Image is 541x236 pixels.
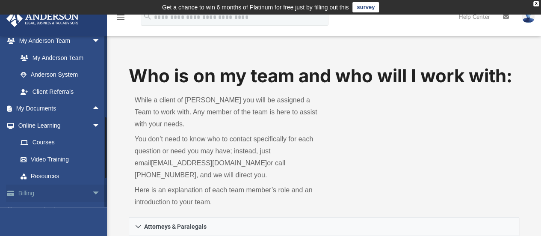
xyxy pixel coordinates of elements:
a: Events Calendar [6,202,113,219]
div: close [533,1,539,6]
span: arrow_drop_up [92,100,109,118]
a: Billingarrow_drop_down [6,185,113,202]
p: Here is an explanation of each team member’s role and an introduction to your team. [135,184,318,208]
span: Attorneys & Paralegals [144,224,207,230]
a: My Anderson Team [12,49,105,66]
a: Attorneys & Paralegals [129,217,520,236]
span: arrow_drop_down [92,117,109,134]
h1: Who is on my team and who will I work with: [129,63,520,89]
a: Online Learningarrow_drop_down [6,117,109,134]
a: My Anderson Teamarrow_drop_down [6,33,109,50]
p: While a client of [PERSON_NAME] you will be assigned a Team to work with. Any member of the team ... [135,94,318,130]
span: arrow_drop_down [92,185,109,202]
i: search [143,12,152,21]
img: User Pic [522,11,535,23]
span: arrow_drop_down [92,33,109,50]
a: Video Training [12,151,105,168]
a: Resources [12,168,109,185]
div: Get a chance to win 6 months of Platinum for free just by filling out this [162,2,349,12]
p: You don’t need to know who to contact specifically for each question or need you may have; instea... [135,133,318,181]
a: [EMAIL_ADDRESS][DOMAIN_NAME] [151,159,267,167]
a: survey [352,2,379,12]
i: menu [115,12,126,22]
a: menu [115,16,126,22]
a: Courses [12,134,109,151]
a: Client Referrals [12,83,109,100]
a: Anderson System [12,66,109,84]
a: My Documentsarrow_drop_up [6,100,109,117]
img: Anderson Advisors Platinum Portal [4,10,81,27]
